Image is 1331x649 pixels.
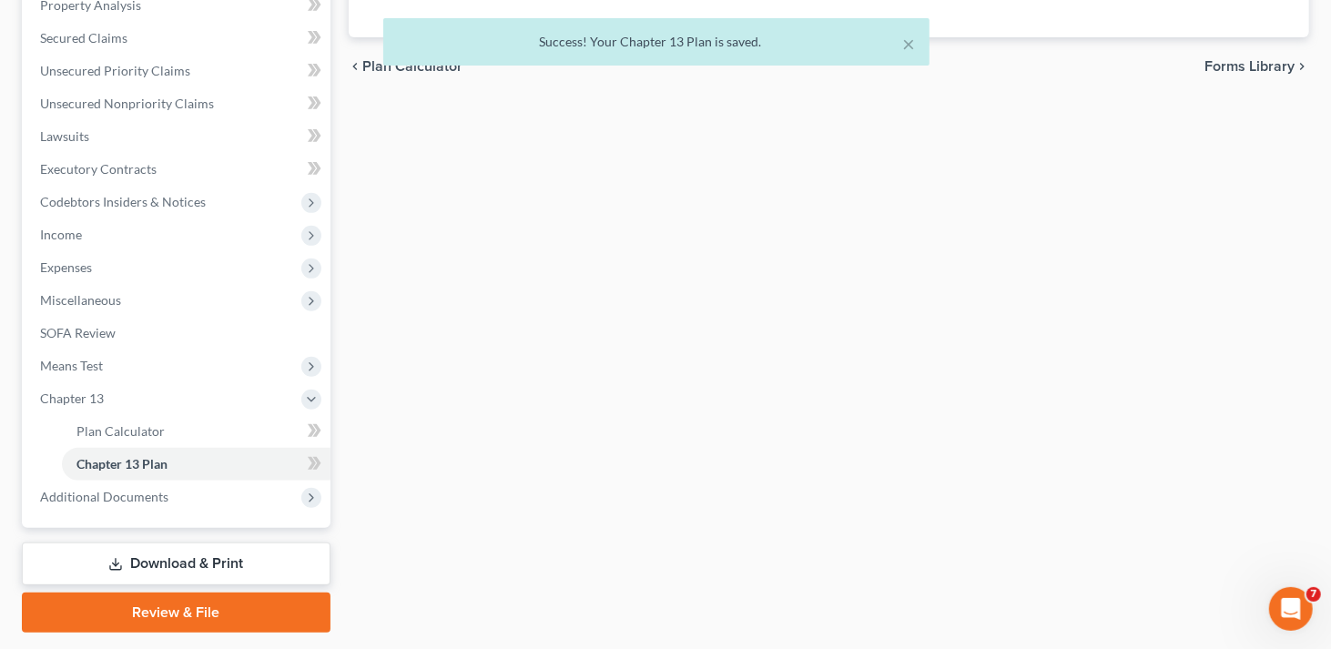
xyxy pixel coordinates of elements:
[25,120,330,153] a: Lawsuits
[25,317,330,350] a: SOFA Review
[40,489,168,504] span: Additional Documents
[40,96,214,111] span: Unsecured Nonpriority Claims
[76,423,165,439] span: Plan Calculator
[1269,587,1313,631] iframe: Intercom live chat
[902,33,915,55] button: ×
[76,456,168,472] span: Chapter 13 Plan
[25,87,330,120] a: Unsecured Nonpriority Claims
[40,194,206,209] span: Codebtors Insiders & Notices
[25,153,330,186] a: Executory Contracts
[40,128,89,144] span: Lawsuits
[40,161,157,177] span: Executory Contracts
[22,593,330,633] a: Review & File
[1306,587,1321,602] span: 7
[22,543,330,585] a: Download & Print
[62,448,330,481] a: Chapter 13 Plan
[40,259,92,275] span: Expenses
[40,292,121,308] span: Miscellaneous
[40,325,116,340] span: SOFA Review
[40,227,82,242] span: Income
[40,63,190,78] span: Unsecured Priority Claims
[62,415,330,448] a: Plan Calculator
[398,33,915,51] div: Success! Your Chapter 13 Plan is saved.
[40,390,104,406] span: Chapter 13
[40,358,103,373] span: Means Test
